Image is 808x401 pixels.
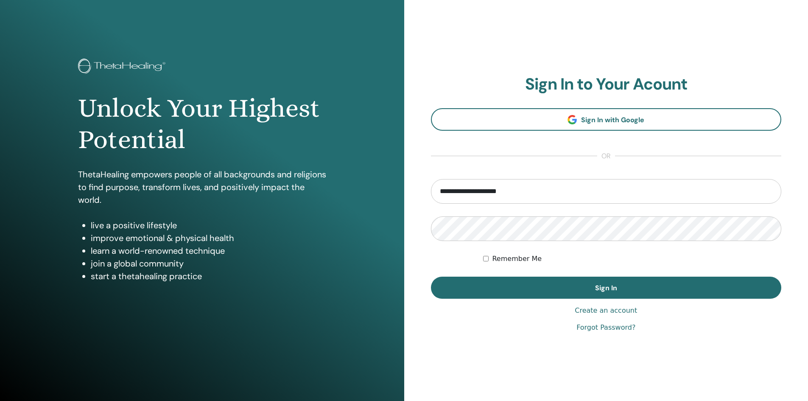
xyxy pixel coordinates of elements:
[91,270,326,283] li: start a thetahealing practice
[492,254,542,264] label: Remember Me
[78,168,326,206] p: ThetaHealing empowers people of all backgrounds and religions to find purpose, transform lives, a...
[581,115,644,124] span: Sign In with Google
[91,232,326,244] li: improve emotional & physical health
[91,219,326,232] li: live a positive lifestyle
[91,244,326,257] li: learn a world-renowned technique
[483,254,781,264] div: Keep me authenticated indefinitely or until I manually logout
[595,283,617,292] span: Sign In
[576,322,635,333] a: Forgot Password?
[431,277,782,299] button: Sign In
[91,257,326,270] li: join a global community
[575,306,637,316] a: Create an account
[597,151,615,161] span: or
[431,108,782,131] a: Sign In with Google
[431,75,782,94] h2: Sign In to Your Acount
[78,93,326,156] h1: Unlock Your Highest Potential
